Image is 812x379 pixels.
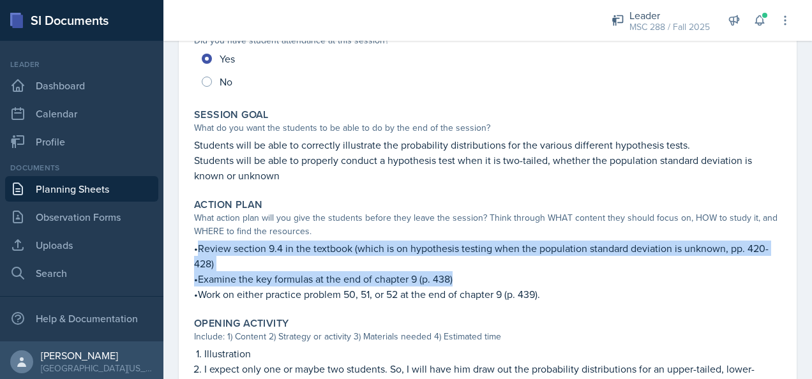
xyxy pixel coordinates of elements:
label: Action Plan [194,198,262,211]
div: Leader [629,8,710,23]
p: •Review section 9.4 in the textbook (which is on hypothesis testing when the population standard ... [194,241,781,271]
div: MSC 288 / Fall 2025 [629,20,710,34]
a: Dashboard [5,73,158,98]
p: Students will be able to correctly illustrate the probability distributions for the various diffe... [194,137,781,152]
label: Opening Activity [194,317,289,330]
p: Illustration [204,346,781,361]
div: Help & Documentation [5,306,158,331]
a: Planning Sheets [5,176,158,202]
div: What do you want the students to be able to do by the end of the session? [194,121,781,135]
div: Documents [5,162,158,174]
div: [PERSON_NAME] [41,349,153,362]
a: Profile [5,129,158,154]
div: What action plan will you give the students before they leave the session? Think through WHAT con... [194,211,781,238]
p: •Examine the key formulas at the end of chapter 9 (p. 438) [194,271,781,286]
label: Session Goal [194,108,269,121]
a: Search [5,260,158,286]
div: Include: 1) Content 2) Strategy or activity 3) Materials needed 4) Estimated time [194,330,781,343]
a: Observation Forms [5,204,158,230]
div: [GEOGRAPHIC_DATA][US_STATE] in [GEOGRAPHIC_DATA] [41,362,153,375]
p: •Work on either practice problem 50, 51, or 52 at the end of chapter 9 (p. 439). [194,286,781,302]
div: Leader [5,59,158,70]
a: Uploads [5,232,158,258]
a: Calendar [5,101,158,126]
p: Students will be able to properly conduct a hypothesis test when it is two-tailed, whether the po... [194,152,781,183]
